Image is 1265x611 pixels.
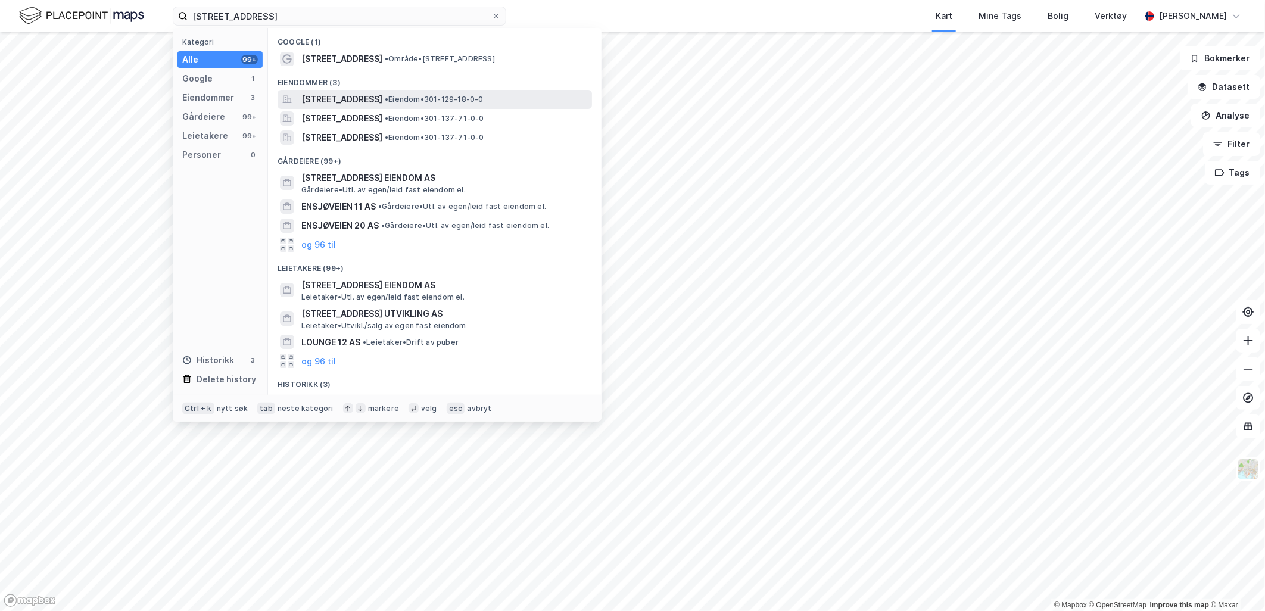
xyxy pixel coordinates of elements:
a: Improve this map [1150,601,1209,609]
span: Eiendom • 301-129-18-0-0 [385,95,484,104]
div: Eiendommer [182,91,234,105]
div: 99+ [241,131,258,141]
span: Gårdeiere • Utl. av egen/leid fast eiendom el. [381,221,549,230]
span: ENSJØVEIEN 20 AS [301,219,379,233]
span: [STREET_ADDRESS] [301,52,382,66]
div: Kategori [182,38,263,46]
span: • [385,114,388,123]
div: 1 [248,74,258,83]
span: • [381,221,385,230]
div: markere [368,404,399,413]
div: Mine Tags [979,9,1021,23]
div: Bolig [1048,9,1068,23]
span: [STREET_ADDRESS] EIENDOM AS [301,278,587,292]
div: avbryt [467,404,491,413]
button: Datasett [1188,75,1260,99]
button: og 96 til [301,238,336,252]
button: Tags [1205,161,1260,185]
div: Alle [182,52,198,67]
div: neste kategori [278,404,334,413]
span: Leietaker • Utl. av egen/leid fast eiendom el. [301,292,465,302]
div: Delete history [197,372,256,386]
div: Google (1) [268,28,602,49]
span: Eiendom • 301-137-71-0-0 [385,133,484,142]
span: [STREET_ADDRESS] UTVIKLING AS [301,307,587,321]
div: 3 [248,93,258,102]
span: • [363,338,366,347]
div: Leietakere (99+) [268,254,602,276]
div: Eiendommer (3) [268,68,602,90]
span: • [378,202,382,211]
div: Kart [936,9,952,23]
a: OpenStreetMap [1089,601,1147,609]
span: [STREET_ADDRESS] [301,111,382,126]
span: Leietaker • Drift av puber [363,338,459,347]
span: LOUNGE 12 AS [301,335,360,350]
div: velg [421,404,437,413]
span: Leietaker • Utvikl./salg av egen fast eiendom [301,321,466,331]
div: 99+ [241,112,258,121]
span: [STREET_ADDRESS] EIENDOM AS [301,171,587,185]
div: Historikk (3) [268,370,602,392]
div: Ctrl + k [182,403,214,414]
div: [PERSON_NAME] [1159,9,1227,23]
div: tab [257,403,275,414]
button: Filter [1203,132,1260,156]
div: nytt søk [217,404,248,413]
span: Gårdeiere • Utl. av egen/leid fast eiendom el. [301,185,466,195]
span: [STREET_ADDRESS] [301,92,382,107]
div: Gårdeiere [182,110,225,124]
div: Verktøy [1095,9,1127,23]
div: Google [182,71,213,86]
div: 99+ [241,55,258,64]
div: 0 [248,150,258,160]
div: Personer [182,148,221,162]
button: Bokmerker [1180,46,1260,70]
img: Z [1237,458,1260,481]
img: logo.f888ab2527a4732fd821a326f86c7f29.svg [19,5,144,26]
div: Gårdeiere (99+) [268,147,602,169]
button: Analyse [1191,104,1260,127]
div: Historikk [182,353,234,367]
span: • [385,133,388,142]
div: esc [447,403,465,414]
span: Gårdeiere • Utl. av egen/leid fast eiendom el. [378,202,546,211]
span: ENSJØVEIEN 11 AS [301,199,376,214]
a: Mapbox [1054,601,1087,609]
div: 3 [248,356,258,365]
span: [STREET_ADDRESS] [301,130,382,145]
a: Mapbox homepage [4,594,56,607]
input: Søk på adresse, matrikkel, gårdeiere, leietakere eller personer [188,7,491,25]
div: Leietakere [182,129,228,143]
button: og 96 til [301,354,336,368]
span: Område • [STREET_ADDRESS] [385,54,495,64]
span: • [385,54,388,63]
span: • [385,95,388,104]
iframe: Chat Widget [1205,554,1265,611]
span: Eiendom • 301-137-71-0-0 [385,114,484,123]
